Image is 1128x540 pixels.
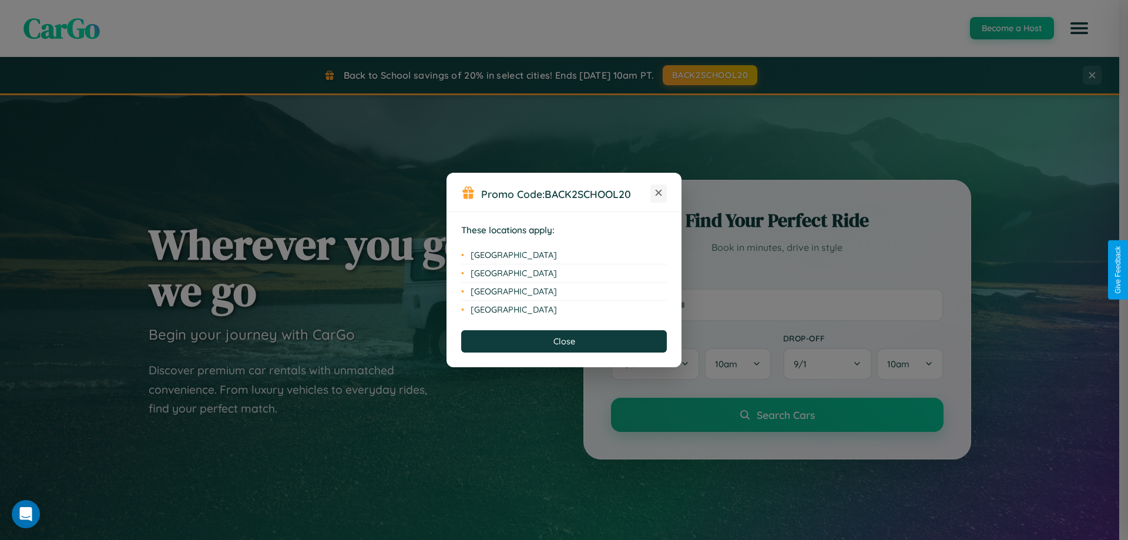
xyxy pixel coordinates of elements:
[461,330,667,353] button: Close
[545,187,631,200] b: BACK2SCHOOL20
[12,500,40,528] div: Open Intercom Messenger
[481,187,650,200] h3: Promo Code:
[461,264,667,283] li: [GEOGRAPHIC_DATA]
[461,224,555,236] strong: These locations apply:
[461,246,667,264] li: [GEOGRAPHIC_DATA]
[461,301,667,318] li: [GEOGRAPHIC_DATA]
[461,283,667,301] li: [GEOGRAPHIC_DATA]
[1114,246,1122,294] div: Give Feedback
